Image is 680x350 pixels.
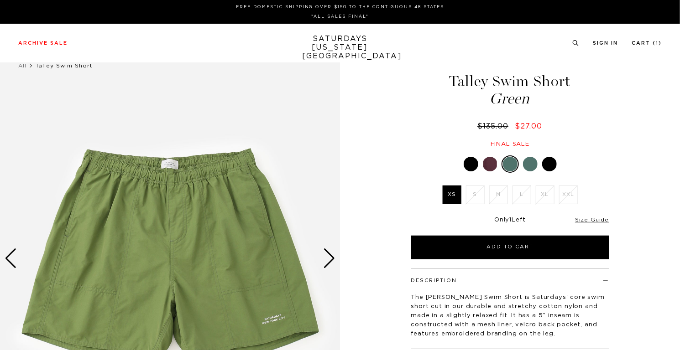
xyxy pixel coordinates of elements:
[18,41,68,46] a: Archive Sale
[36,63,93,68] span: Talley Swim Short
[22,4,658,10] p: FREE DOMESTIC SHIPPING OVER $150 TO THE CONTIGUOUS 48 STATES
[632,41,662,46] a: Cart (1)
[18,63,26,68] a: All
[443,185,461,204] label: XS
[510,217,512,223] span: 1
[477,123,512,130] del: $135.00
[323,248,335,268] div: Next slide
[656,41,659,46] small: 1
[411,216,609,224] div: Only Left
[411,293,609,339] p: The [PERSON_NAME] Swim Short is Saturdays' core swim short cut in our durable and stretchy cotton...
[410,74,611,106] h1: Talley Swim Short
[593,41,618,46] a: Sign In
[22,13,658,20] p: *ALL SALES FINAL*
[411,236,609,259] button: Add to Cart
[5,248,17,268] div: Previous slide
[303,35,378,61] a: SATURDAYS[US_STATE][GEOGRAPHIC_DATA]
[410,91,611,106] span: Green
[411,278,457,283] button: Description
[575,217,609,222] a: Size Guide
[515,123,543,130] span: $27.00
[410,140,611,148] div: Final sale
